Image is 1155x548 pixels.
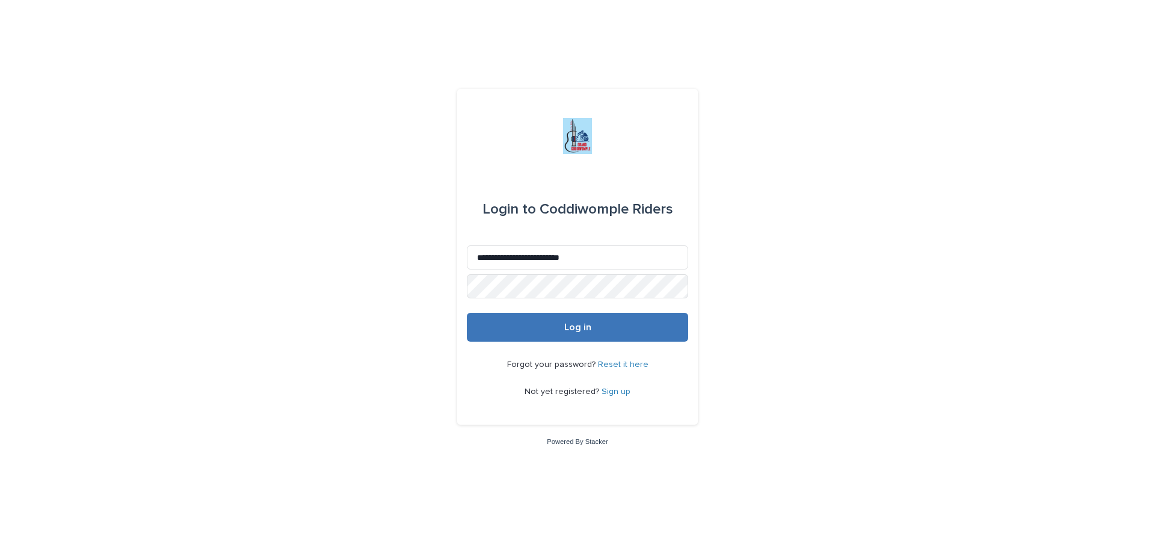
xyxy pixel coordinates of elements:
[525,387,602,396] span: Not yet registered?
[547,438,608,445] a: Powered By Stacker
[564,322,591,332] span: Log in
[563,118,592,154] img: jxsLJbdS1eYBI7rVAS4p
[482,202,536,217] span: Login to
[467,313,688,342] button: Log in
[602,387,630,396] a: Sign up
[482,192,673,226] div: Coddiwomple Riders
[507,360,598,369] span: Forgot your password?
[598,360,648,369] a: Reset it here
